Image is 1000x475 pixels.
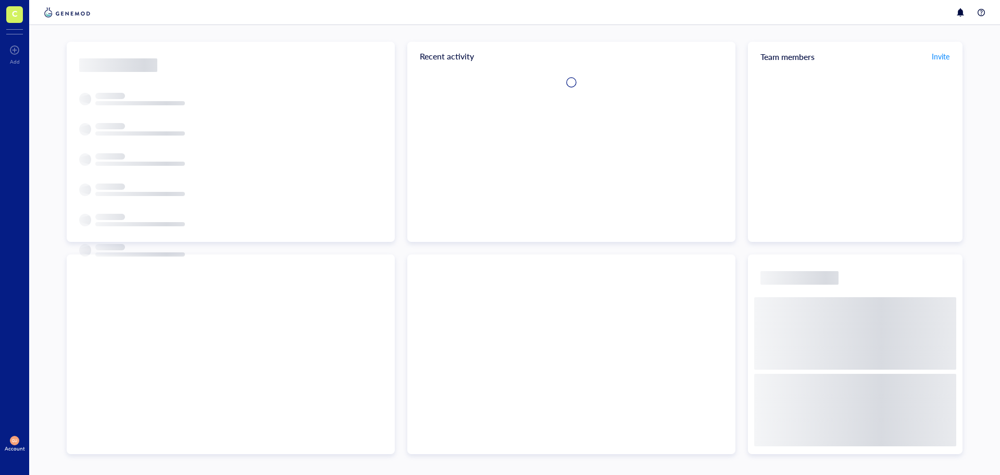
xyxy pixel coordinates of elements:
div: Recent activity [407,42,735,71]
span: Invite [932,51,949,62]
button: Invite [931,48,950,65]
span: GU [12,439,17,443]
img: genemod-logo [42,6,93,19]
div: Add [10,58,20,65]
div: Team members [748,42,963,71]
div: Account [5,445,25,452]
span: C [12,7,18,20]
